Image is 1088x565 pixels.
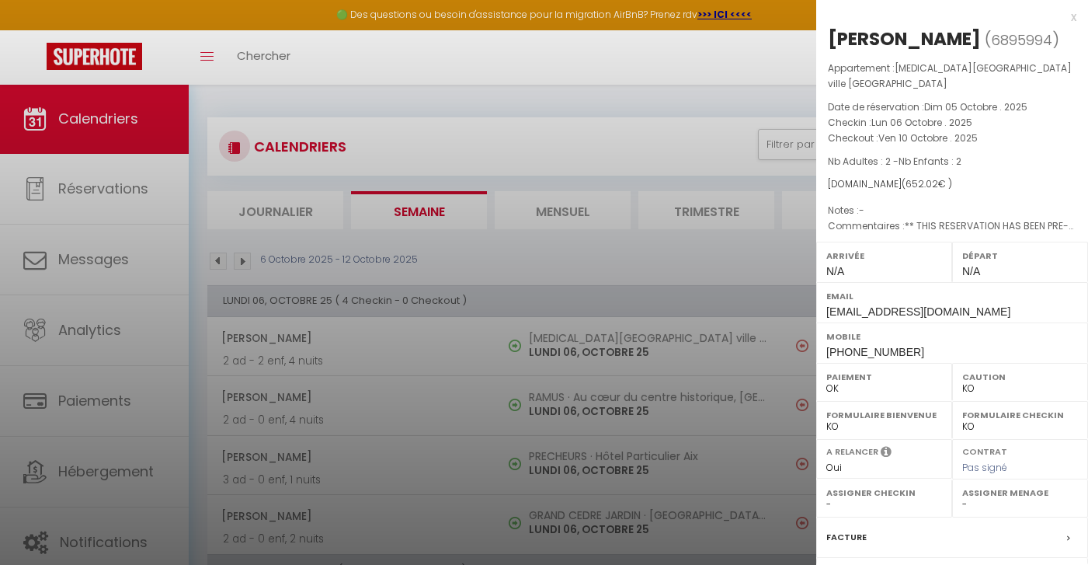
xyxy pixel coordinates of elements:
span: 6895994 [991,30,1052,50]
div: x [816,8,1076,26]
span: Pas signé [962,461,1007,474]
span: [PHONE_NUMBER] [826,346,924,358]
span: N/A [826,265,844,277]
label: A relancer [826,445,878,459]
span: Ven 10 Octobre . 2025 [878,131,978,145]
div: [DOMAIN_NAME] [828,177,1076,192]
span: Lun 06 Octobre . 2025 [871,116,972,129]
p: Date de réservation : [828,99,1076,115]
span: ( € ) [902,177,952,190]
label: Formulaire Checkin [962,407,1078,423]
label: Paiement [826,369,942,385]
span: Dim 05 Octobre . 2025 [924,100,1027,113]
p: Appartement : [828,61,1076,92]
label: Email [826,288,1078,304]
span: Nb Adultes : 2 - [828,155,961,168]
span: Nb Enfants : 2 [899,155,961,168]
p: Commentaires : [828,218,1076,234]
span: [EMAIL_ADDRESS][DOMAIN_NAME] [826,305,1010,318]
span: - [859,204,864,217]
p: Notes : [828,203,1076,218]
label: Assigner Checkin [826,485,942,500]
label: Mobile [826,329,1078,344]
p: Checkin : [828,115,1076,131]
label: Facture [826,529,867,546]
i: Sélectionner OUI si vous souhaiter envoyer les séquences de messages post-checkout [881,445,892,462]
p: Checkout : [828,131,1076,146]
span: ( ) [985,29,1059,51]
label: Caution [962,369,1078,385]
span: 652.02 [906,177,938,190]
div: [PERSON_NAME] [828,26,981,51]
label: Arrivée [826,248,942,263]
label: Assigner Menage [962,485,1078,500]
label: Formulaire Bienvenue [826,407,942,423]
label: Départ [962,248,1078,263]
label: Contrat [962,445,1007,455]
span: [MEDICAL_DATA][GEOGRAPHIC_DATA] ville [GEOGRAPHIC_DATA] [828,61,1072,90]
span: N/A [962,265,980,277]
